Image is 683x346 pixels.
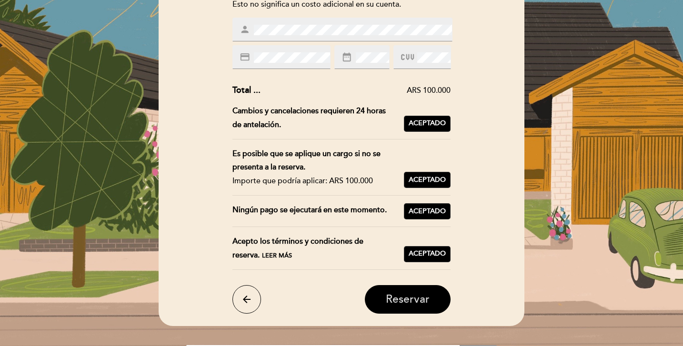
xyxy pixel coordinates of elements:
span: Aceptado [409,249,446,259]
i: credit_card [240,52,250,62]
span: Aceptado [409,119,446,129]
i: date_range [341,52,352,62]
button: Aceptado [404,246,451,262]
i: person [240,24,250,35]
div: Es posible que se aplique un cargo si no se presenta a la reserva. [232,147,397,175]
button: Reservar [365,285,451,314]
div: Ningún pago se ejecutará en este momento. [232,203,404,219]
span: Aceptado [409,207,446,217]
button: arrow_back [232,285,261,314]
div: Acepto los términos y condiciones de reserva. [232,235,404,262]
i: arrow_back [241,294,252,305]
span: Total ... [232,85,261,95]
span: Leer más [262,252,292,259]
span: Reservar [386,293,430,306]
button: Aceptado [404,203,451,219]
div: Cambios y cancelaciones requieren 24 horas de antelación. [232,104,404,132]
span: Aceptado [409,175,446,185]
button: Aceptado [404,116,451,132]
div: Importe que podría aplicar: ARS 100.000 [232,174,397,188]
button: Aceptado [404,172,451,188]
div: ARS 100.000 [261,85,451,96]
